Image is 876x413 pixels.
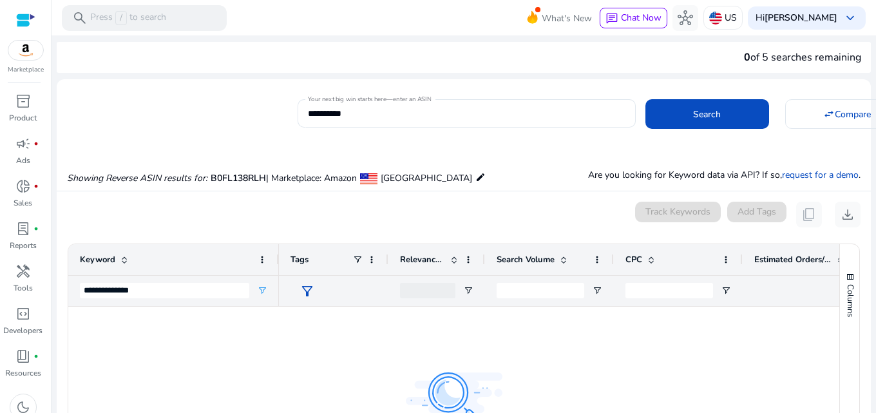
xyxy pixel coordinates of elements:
input: Search Volume Filter Input [497,283,584,298]
span: fiber_manual_record [33,141,39,146]
span: keyboard_arrow_down [843,10,858,26]
img: us.svg [709,12,722,24]
span: lab_profile [15,221,31,236]
span: Tags [290,254,309,265]
button: Open Filter Menu [463,285,473,296]
span: code_blocks [15,306,31,322]
span: Keyword [80,254,115,265]
button: Open Filter Menu [257,285,267,296]
img: amazon.svg [8,41,43,60]
span: | Marketplace: Amazon [266,172,357,184]
span: chat [605,12,618,25]
span: hub [678,10,693,26]
p: Sales [14,197,32,209]
p: Are you looking for Keyword data via API? If so, . [588,168,861,182]
mat-icon: edit [475,169,486,185]
span: B0FL138RLH [211,172,266,184]
i: Showing Reverse ASIN results for: [67,172,207,184]
p: Marketplace [8,65,44,75]
p: Resources [5,367,41,379]
span: Estimated Orders/Month [754,254,832,265]
mat-icon: swap_horiz [823,108,835,120]
span: fiber_manual_record [33,226,39,231]
button: hub [672,5,698,31]
button: Open Filter Menu [592,285,602,296]
span: inventory_2 [15,93,31,109]
div: of 5 searches remaining [744,50,861,65]
span: search [72,10,88,26]
p: Product [9,112,37,124]
span: download [840,207,855,222]
span: / [115,11,127,25]
button: chatChat Now [600,8,667,28]
p: Reports [10,240,37,251]
span: [GEOGRAPHIC_DATA] [381,172,472,184]
b: [PERSON_NAME] [765,12,837,24]
button: download [835,202,861,227]
p: Press to search [90,11,166,25]
span: campaign [15,136,31,151]
a: request for a demo [782,169,859,181]
p: Ads [16,155,30,166]
span: Relevance Score [400,254,445,265]
input: Keyword Filter Input [80,283,249,298]
p: Tools [14,282,33,294]
button: Search [645,99,769,129]
span: What's New [542,7,592,30]
span: 0 [744,50,750,64]
p: US [725,6,737,29]
span: book_4 [15,349,31,364]
span: Compare [835,108,871,121]
p: Developers [3,325,43,336]
span: Chat Now [621,12,662,24]
button: Open Filter Menu [721,285,731,296]
span: fiber_manual_record [33,354,39,359]
span: filter_alt [300,283,315,299]
input: CPC Filter Input [625,283,713,298]
span: Columns [844,284,856,317]
span: fiber_manual_record [33,184,39,189]
span: handyman [15,264,31,279]
span: CPC [625,254,642,265]
span: donut_small [15,178,31,194]
span: Search Volume [497,254,555,265]
p: Hi [756,14,837,23]
span: Search [693,108,721,121]
mat-label: Your next big win starts here—enter an ASIN [308,95,431,104]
